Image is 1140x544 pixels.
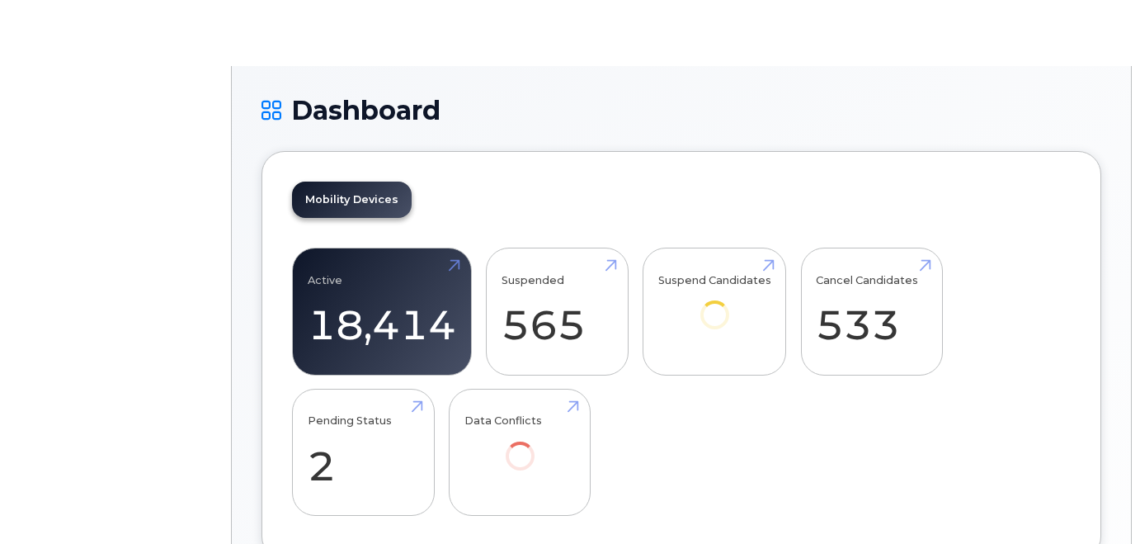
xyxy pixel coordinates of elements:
[292,182,412,218] a: Mobility Devices
[464,398,576,493] a: Data Conflicts
[308,258,456,367] a: Active 18,414
[658,258,771,352] a: Suspend Candidates
[816,258,927,367] a: Cancel Candidates 533
[502,258,613,367] a: Suspended 565
[261,96,1101,125] h1: Dashboard
[308,398,419,507] a: Pending Status 2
